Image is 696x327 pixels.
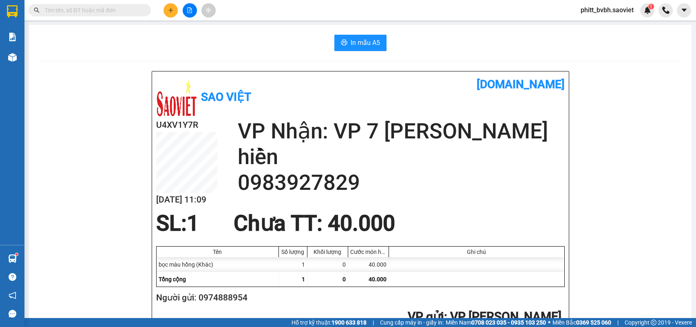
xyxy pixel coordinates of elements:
span: message [9,310,16,318]
span: search [34,7,40,13]
span: SL: [156,211,187,236]
input: Tìm tên, số ĐT hoặc mã đơn [45,6,141,15]
b: Sao Việt [201,90,251,104]
span: caret-down [681,7,688,14]
button: plus [164,3,178,18]
img: warehouse-icon [8,53,17,62]
img: warehouse-icon [8,254,17,263]
button: aim [201,3,216,18]
span: plus [168,7,174,13]
span: printer [341,39,347,47]
div: 0 [307,257,348,272]
sup: 1 [648,4,654,9]
span: copyright [651,320,656,325]
b: [DOMAIN_NAME] [477,78,565,91]
div: Tên [159,249,276,255]
img: logo-vxr [7,5,18,18]
strong: 1900 633 818 [331,319,367,326]
button: caret-down [677,3,691,18]
strong: 0369 525 060 [576,319,611,326]
img: solution-icon [8,33,17,41]
strong: 0708 023 035 - 0935 103 250 [471,319,546,326]
div: Cước món hàng [350,249,387,255]
div: Chưa TT : 40.000 [229,211,400,236]
div: Khối lượng [309,249,346,255]
h2: : VP [PERSON_NAME] [156,309,561,325]
span: | [617,318,619,327]
span: 1 [187,211,199,236]
div: 40.000 [348,257,389,272]
button: printerIn mẫu A5 [334,35,387,51]
img: logo.jpg [156,78,197,118]
span: Tổng cộng [159,276,186,283]
span: aim [205,7,211,13]
h2: 0983927829 [238,170,565,196]
span: | [373,318,374,327]
h2: U4XV1Y7R [156,118,217,132]
span: Hỗ trợ kỹ thuật: [292,318,367,327]
div: bọc màu hồng (Khác) [157,257,279,272]
img: phone-icon [662,7,669,14]
span: In mẫu A5 [351,38,380,48]
sup: 1 [15,253,18,256]
div: Số lượng [281,249,305,255]
span: Miền Nam [446,318,546,327]
span: 40.000 [369,276,387,283]
div: 1 [279,257,307,272]
span: 1 [650,4,652,9]
h2: VP Nhận: VP 7 [PERSON_NAME] [238,118,565,144]
span: 1 [302,276,305,283]
span: Miền Bắc [552,318,611,327]
img: icon-new-feature [644,7,651,14]
h2: [DATE] 11:09 [156,193,217,207]
span: question-circle [9,273,16,281]
button: file-add [183,3,197,18]
h2: Người gửi: 0974888954 [156,291,561,305]
span: Cung cấp máy in - giấy in: [380,318,444,327]
span: 0 [342,276,346,283]
div: Ghi chú [391,249,562,255]
span: file-add [187,7,192,13]
span: phitt_bvbh.saoviet [574,5,640,15]
h2: hiền [238,144,565,170]
span: notification [9,291,16,299]
span: VP gửi [408,309,444,324]
span: ⚪️ [548,321,550,324]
